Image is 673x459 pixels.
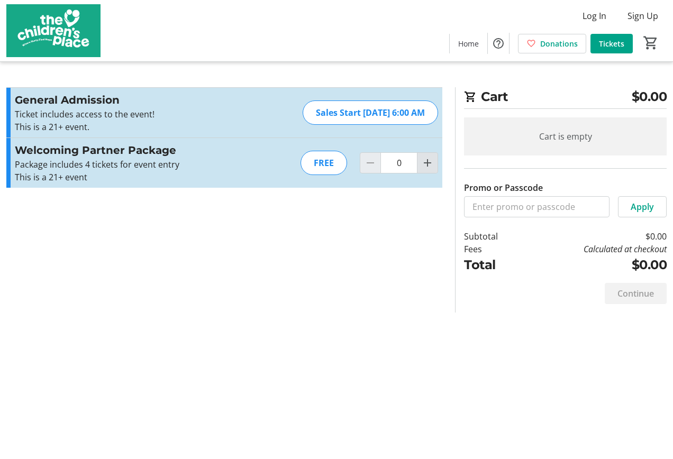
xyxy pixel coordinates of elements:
button: Sign Up [619,7,667,24]
span: Tickets [599,38,624,49]
td: Calculated at checkout [523,243,667,255]
p: Package includes 4 tickets for event entry [15,158,246,171]
td: Total [464,255,523,274]
div: FREE [301,151,347,175]
span: $0.00 [632,87,667,106]
td: Subtotal [464,230,523,243]
div: Sales Start [DATE] 6:00 AM [303,100,438,125]
p: This is a 21+ event. [15,121,246,133]
div: Cart is empty [464,117,667,155]
button: Cart [641,33,660,52]
p: This is a 21+ event [15,171,246,183]
button: Apply [618,196,667,217]
label: Promo or Passcode [464,181,543,194]
a: Donations [518,34,586,53]
input: Enter promo or passcode [464,196,610,217]
td: $0.00 [523,255,667,274]
button: Help [488,33,509,54]
a: Tickets [590,34,633,53]
td: $0.00 [523,230,667,243]
span: Log In [583,10,606,22]
td: Fees [464,243,523,255]
p: Ticket includes access to the event! [15,108,246,121]
input: Welcoming Partner Package Quantity [380,152,417,173]
span: Sign Up [627,10,658,22]
h3: General Admission [15,92,246,108]
img: The Children's Place's Logo [6,4,101,57]
span: Donations [540,38,578,49]
h3: Welcoming Partner Package [15,142,246,158]
button: Increment by one [417,153,438,173]
h2: Cart [464,87,667,109]
span: Home [458,38,479,49]
span: Apply [631,200,654,213]
a: Home [450,34,487,53]
button: Log In [574,7,615,24]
